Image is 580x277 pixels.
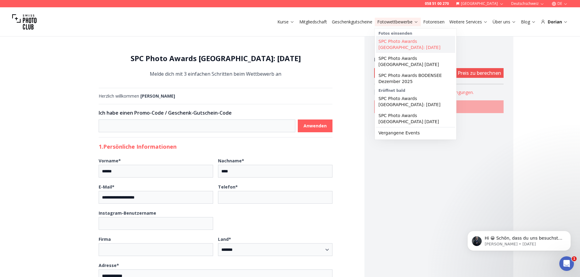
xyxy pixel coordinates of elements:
[449,19,488,25] a: Weitere Services
[99,142,332,151] h2: 1. Persönliche Informationen
[218,184,238,190] b: Telefon *
[376,70,455,87] a: SPC Photo Awards BODENSEE Dezember 2025
[277,19,294,25] a: Kurse
[99,165,213,178] input: Vorname*
[99,262,119,268] b: Adresse *
[376,30,455,36] div: Fotos einsenden
[374,68,504,78] p: Fügen Sie Fotos hinzu, um den Preis zu berechnen
[99,243,213,256] input: Firma
[99,93,332,99] div: Herzlich willkommen
[99,236,111,242] b: Firma
[12,10,37,34] img: Swiss photo club
[423,19,445,25] a: Fotoreisen
[493,19,516,25] a: Über uns
[297,18,329,26] button: Mitgliedschaft
[425,1,449,6] a: 058 51 00 270
[421,18,447,26] button: Fotoreisen
[376,87,455,93] div: Eröffnet bald
[518,18,538,26] button: Blog
[99,184,114,190] b: E-Mail *
[332,19,372,25] a: Geschenkgutscheine
[218,158,244,164] b: Nachname *
[304,123,327,129] b: Anwenden
[447,18,490,26] button: Weitere Services
[376,127,455,138] a: Vergangene Events
[374,100,504,113] button: BESTELLEN
[99,54,332,78] div: Melde dich mit 3 einfachen Schritten beim Wettbewerb an
[375,18,421,26] button: Fotowettbewerbe
[218,243,332,256] select: Land*
[374,56,504,63] h4: Bestellübersicht
[377,19,418,25] a: Fotowettbewerbe
[376,110,455,127] a: SPC Photo Awards [GEOGRAPHIC_DATA] [DATE]
[99,158,121,164] b: Vorname *
[218,165,332,178] input: Nachname*
[490,18,518,26] button: Über uns
[329,18,375,26] button: Geschenkgutscheine
[458,218,580,261] iframe: Intercom notifications message
[299,19,327,25] a: Mitgliedschaft
[99,54,332,63] h1: SPC Photo Awards [GEOGRAPHIC_DATA]: [DATE]
[572,256,577,261] span: 1
[99,109,332,116] h3: Ich habe einen Promo-Code / Geschenk-Gutschein-Code
[376,93,455,110] a: SPC Photo Awards [GEOGRAPHIC_DATA]: [DATE]
[521,19,536,25] a: Blog
[99,217,213,230] input: Instagram-Benutzername
[99,210,156,216] b: Instagram-Benutzername
[559,256,574,271] iframe: Intercom live chat
[298,119,332,132] button: Anwenden
[218,191,332,204] input: Telefon*
[140,93,175,99] b: [PERSON_NAME]
[376,36,455,53] a: SPC Photo Awards [GEOGRAPHIC_DATA]: [DATE]
[374,90,379,95] input: Accept terms
[376,53,455,70] a: SPC Photo Awards [GEOGRAPHIC_DATA] [DATE]
[99,191,213,204] input: E-Mail*
[275,18,297,26] button: Kurse
[541,19,568,25] div: Dorian
[218,236,231,242] b: Land *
